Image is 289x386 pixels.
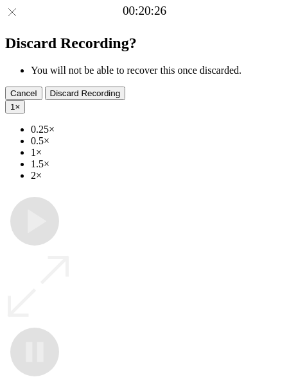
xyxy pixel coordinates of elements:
[31,65,284,76] li: You will not be able to recover this once discarded.
[10,102,15,112] span: 1
[31,135,284,147] li: 0.5×
[5,87,42,100] button: Cancel
[45,87,126,100] button: Discard Recording
[31,170,284,181] li: 2×
[5,35,284,52] h2: Discard Recording?
[5,100,25,113] button: 1×
[31,124,284,135] li: 0.25×
[123,4,166,18] a: 00:20:26
[31,158,284,170] li: 1.5×
[31,147,284,158] li: 1×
